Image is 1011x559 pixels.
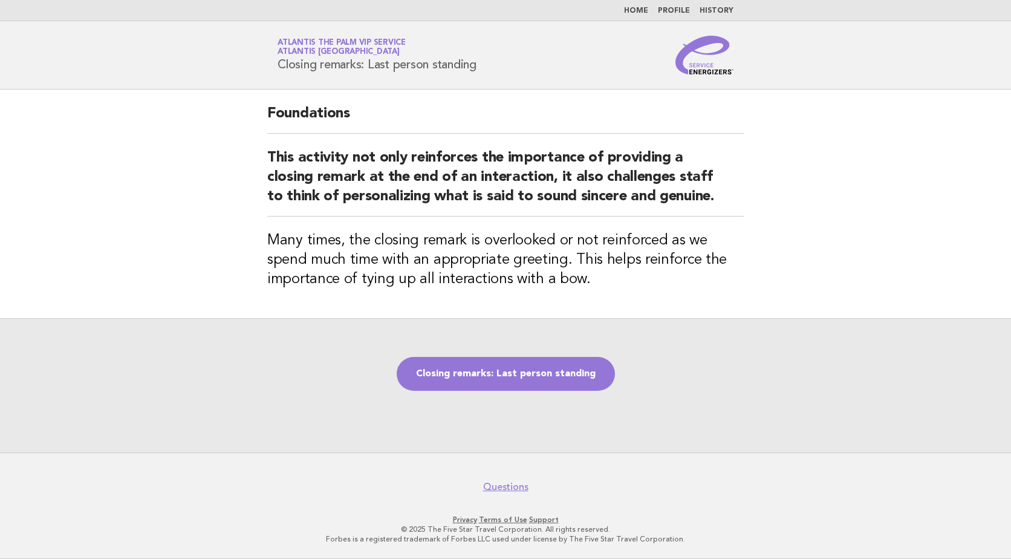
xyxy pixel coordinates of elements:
h2: Foundations [267,104,744,134]
p: © 2025 The Five Star Travel Corporation. All rights reserved. [135,525,876,534]
p: Forbes is a registered trademark of Forbes LLC used under license by The Five Star Travel Corpora... [135,534,876,544]
h3: Many times, the closing remark is overlooked or not reinforced as we spend much time with an appr... [267,231,744,289]
a: Privacy [453,515,477,524]
a: Questions [483,481,528,493]
a: Terms of Use [479,515,527,524]
p: · · [135,515,876,525]
h1: Closing remarks: Last person standing [278,39,476,71]
a: Profile [658,7,690,15]
h2: This activity not only reinforces the importance of providing a closing remark at the end of an i... [267,148,744,217]
a: Atlantis The Palm VIP ServiceAtlantis [GEOGRAPHIC_DATA] [278,39,406,56]
a: Closing remarks: Last person standing [397,357,615,391]
a: Home [624,7,648,15]
a: History [700,7,733,15]
span: Atlantis [GEOGRAPHIC_DATA] [278,48,400,56]
img: Service Energizers [675,36,733,74]
a: Support [529,515,559,524]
